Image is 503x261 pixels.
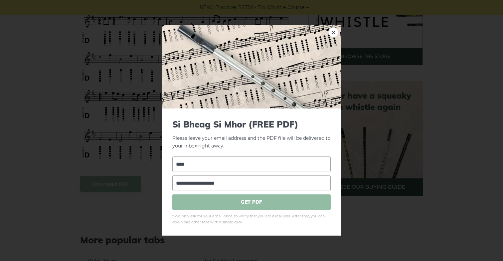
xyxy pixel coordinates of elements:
img: Tin Whistle Tab Preview [162,25,341,109]
span: Si­ Bheag Si­ Mhor (FREE PDF) [172,119,331,130]
span: GET PDF [172,194,331,210]
span: * We only ask for your email once, to verify that you are a real user. After that, you can downlo... [172,213,331,225]
p: Please leave your email address and the PDF file will be delivered to your inbox right away. [172,119,331,150]
a: × [328,27,338,37]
